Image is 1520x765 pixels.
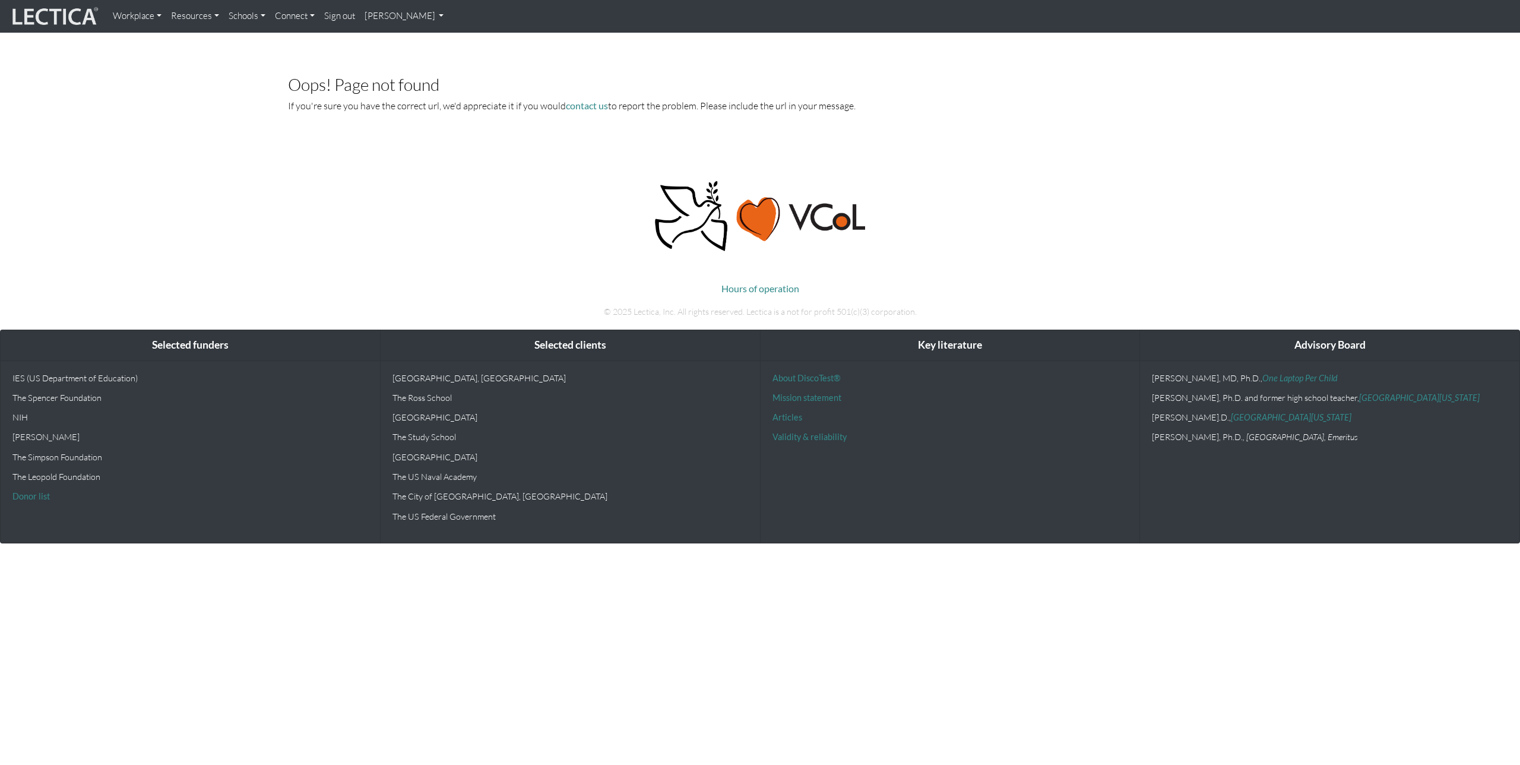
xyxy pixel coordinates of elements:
p: The US Federal Government [392,511,748,521]
p: [PERSON_NAME].D., [1152,412,1508,422]
div: Selected clients [381,330,760,361]
p: [PERSON_NAME], Ph.D. [1152,432,1508,442]
a: [PERSON_NAME] [360,5,449,28]
p: [GEOGRAPHIC_DATA] [392,452,748,462]
p: If you're sure you have the correct url, we'd appreciate it if you would to report the problem. P... [288,99,1233,113]
p: [PERSON_NAME], MD, Ph.D., [1152,373,1508,383]
a: Workplace [108,5,166,28]
a: One Laptop Per Child [1262,373,1338,383]
div: Advisory Board [1140,330,1519,361]
p: The Leopold Foundation [12,472,368,482]
a: Schools [224,5,270,28]
a: About DiscoTest® [772,373,840,383]
a: contact us [566,100,608,111]
a: Resources [166,5,224,28]
a: [GEOGRAPHIC_DATA][US_STATE] [1231,412,1351,422]
a: Validity & reliability [772,432,847,442]
img: Peace, love, VCoL [651,179,869,253]
p: [PERSON_NAME], Ph.D. and former high school teacher, [1152,393,1508,403]
a: Articles [772,412,802,422]
p: The Simpson Foundation [12,452,368,462]
a: Connect [270,5,319,28]
p: [PERSON_NAME] [12,432,368,442]
p: The US Naval Academy [392,472,748,482]
p: NIH [12,412,368,422]
div: Key literature [761,330,1140,361]
div: Selected funders [1,330,380,361]
h3: Oops! Page not found [288,75,1233,94]
p: [GEOGRAPHIC_DATA], [GEOGRAPHIC_DATA] [392,373,748,383]
a: Hours of operation [721,283,799,294]
p: The Spencer Foundation [12,393,368,403]
img: lecticalive [9,5,99,28]
p: [GEOGRAPHIC_DATA] [392,412,748,422]
p: IES (US Department of Education) [12,373,368,383]
em: , [GEOGRAPHIC_DATA], Emeritus [1243,432,1358,442]
p: © 2025 Lectica, Inc. All rights reserved. Lectica is a not for profit 501(c)(3) corporation. [430,305,1090,318]
p: The Study School [392,432,748,442]
p: The City of [GEOGRAPHIC_DATA], [GEOGRAPHIC_DATA] [392,491,748,501]
a: [GEOGRAPHIC_DATA][US_STATE] [1359,393,1480,403]
a: Sign out [319,5,360,28]
a: Donor list [12,491,50,501]
a: Mission statement [772,393,841,403]
p: The Ross School [392,393,748,403]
